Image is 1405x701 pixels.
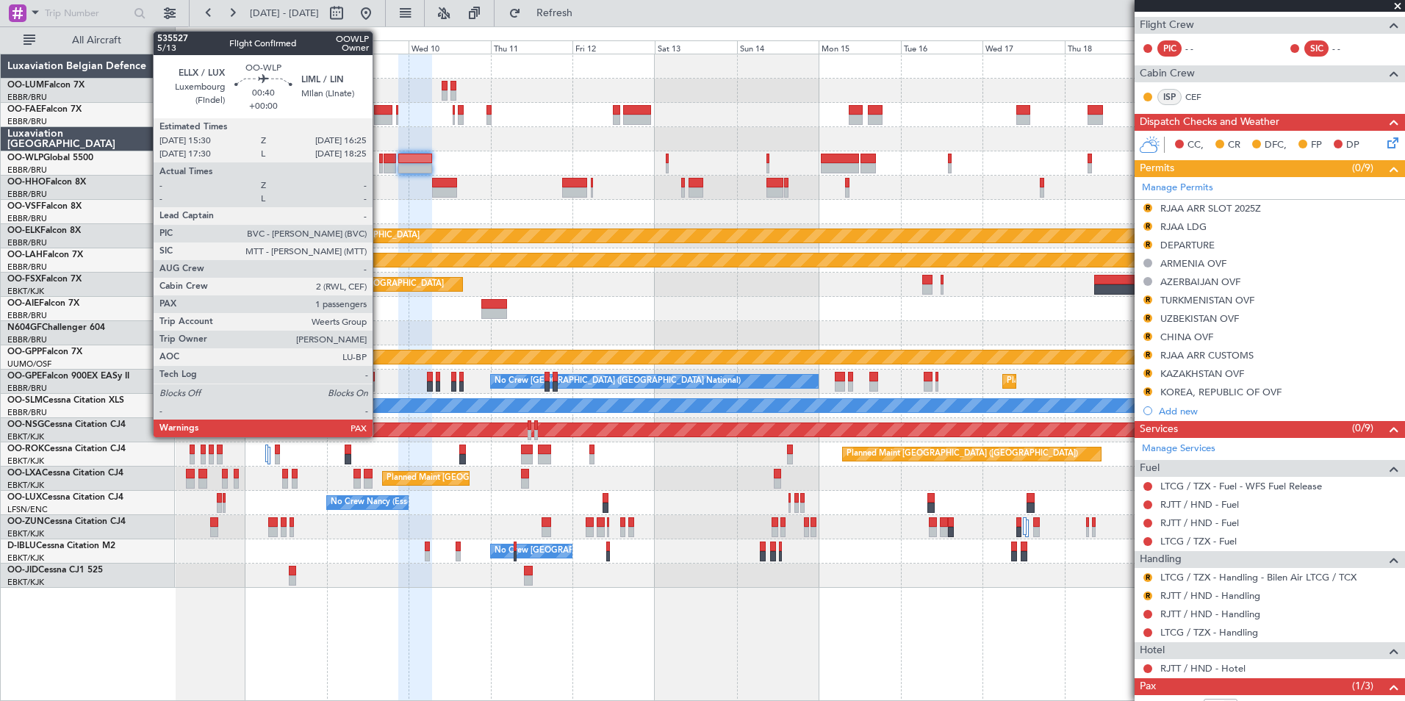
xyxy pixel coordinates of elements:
div: UZBEKISTAN OVF [1160,312,1239,325]
span: Services [1140,421,1178,438]
button: R [1143,369,1152,378]
span: FP [1311,138,1322,153]
button: R [1143,387,1152,396]
div: Planned Maint [GEOGRAPHIC_DATA] ([GEOGRAPHIC_DATA]) [847,443,1078,465]
a: Manage Permits [1142,181,1213,195]
div: KAZAKHSTAN OVF [1160,367,1244,380]
div: RJAA ARR SLOT 2025Z [1160,202,1261,215]
span: DP [1346,138,1359,153]
span: Flight Crew [1140,17,1194,34]
div: Add new [1159,405,1398,417]
span: Cabin Crew [1140,65,1195,82]
span: OO-GPP [7,348,42,356]
div: TURKMENISTAN OVF [1160,294,1254,306]
span: Refresh [524,8,586,18]
a: EBBR/BRU [7,116,47,127]
span: DFC, [1265,138,1287,153]
div: CHINA OVF [1160,331,1213,343]
div: DEPARTURE [1160,239,1215,251]
span: CC, [1187,138,1204,153]
button: R [1143,204,1152,212]
a: EBBR/BRU [7,92,47,103]
a: OO-WLPGlobal 5500 [7,154,93,162]
a: LTCG / TZX - Fuel - WFS Fuel Release [1160,480,1322,492]
div: Planned Maint [GEOGRAPHIC_DATA] ([GEOGRAPHIC_DATA] National) [387,467,653,489]
input: Trip Number [45,2,129,24]
a: OO-ZUNCessna Citation CJ4 [7,517,126,526]
span: All Aircraft [38,35,155,46]
a: EBKT/KJK [7,286,44,297]
button: R [1143,240,1152,249]
a: EBBR/BRU [7,189,47,200]
a: UUMO/OSF [7,359,51,370]
div: Tue 9 [327,40,409,54]
span: D-IBLU [7,542,36,550]
a: OO-ROKCessna Citation CJ4 [7,445,126,453]
a: Manage Services [1142,442,1215,456]
span: Handling [1140,551,1182,568]
button: R [1143,592,1152,600]
span: Pax [1140,678,1156,695]
div: - - [1332,42,1365,55]
div: Wed 17 [982,40,1065,54]
span: OO-WLP [7,154,43,162]
span: [DATE] - [DATE] [250,7,319,20]
span: OO-ZUN [7,517,44,526]
a: OO-LUMFalcon 7X [7,81,85,90]
div: - - [1185,42,1218,55]
div: No Crew Nancy (Essey) [331,492,418,514]
div: Planned Maint [GEOGRAPHIC_DATA] ([GEOGRAPHIC_DATA] National) [1007,370,1273,392]
span: Dispatch Checks and Weather [1140,114,1279,131]
div: Sun 7 [163,40,245,54]
div: Planned Maint [GEOGRAPHIC_DATA] ([GEOGRAPHIC_DATA] National) [276,370,542,392]
a: RJTT / HND - Handling [1160,589,1260,602]
div: ARMENIA OVF [1160,257,1226,270]
div: SIC [1304,40,1329,57]
button: All Aircraft [16,29,159,52]
a: RJTT / HND - Handling [1160,608,1260,620]
span: N604GF [7,323,42,332]
div: Tue 16 [901,40,983,54]
span: OO-HHO [7,178,46,187]
div: ISP [1157,89,1182,105]
a: EBKT/KJK [7,480,44,491]
span: OO-FSX [7,275,41,284]
a: EBBR/BRU [7,213,47,224]
button: R [1143,295,1152,304]
span: OO-FAE [7,105,41,114]
a: OO-AIEFalcon 7X [7,299,79,308]
a: RJTT / HND - Hotel [1160,662,1246,675]
a: OO-NSGCessna Citation CJ4 [7,420,126,429]
div: Mon 8 [245,40,327,54]
span: OO-ROK [7,445,44,453]
div: Planned Maint Kortrijk-[GEOGRAPHIC_DATA] [273,273,444,295]
div: Sun 14 [737,40,819,54]
a: OO-LUXCessna Citation CJ4 [7,493,123,502]
div: AZERBAIJAN OVF [1160,276,1240,288]
div: RJAA ARR CUSTOMS [1160,349,1254,362]
span: OO-ELK [7,226,40,235]
a: LTCG / TZX - Handling [1160,626,1258,639]
div: Planned Maint Kortrijk-[GEOGRAPHIC_DATA] [248,225,420,247]
div: No Crew [GEOGRAPHIC_DATA] ([GEOGRAPHIC_DATA] National) [495,370,741,392]
a: EBBR/BRU [7,383,47,394]
a: OO-SLMCessna Citation XLS [7,396,124,405]
a: EBBR/BRU [7,334,47,345]
span: (0/9) [1352,160,1373,176]
a: EBBR/BRU [7,165,47,176]
div: Sat 13 [655,40,737,54]
span: OO-VSF [7,202,41,211]
button: R [1143,222,1152,231]
div: Thu 18 [1065,40,1147,54]
button: Refresh [502,1,590,25]
a: OO-JIDCessna CJ1 525 [7,566,103,575]
div: [DATE] [178,29,203,42]
a: EBKT/KJK [7,553,44,564]
div: RJAA LDG [1160,220,1207,233]
a: OO-FSXFalcon 7X [7,275,82,284]
a: OO-LXACessna Citation CJ4 [7,469,123,478]
a: EBBR/BRU [7,262,47,273]
span: (1/3) [1352,678,1373,694]
span: OO-GPE [7,372,42,381]
div: Wed 10 [409,40,491,54]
